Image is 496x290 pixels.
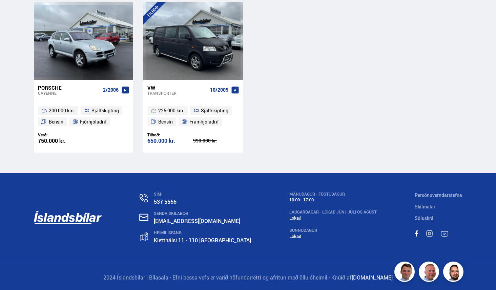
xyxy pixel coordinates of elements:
img: siFngHWaQ9KaOqBr.png [420,263,440,283]
span: Fjórhjóladrif [80,118,107,126]
span: 225 000 km. [158,107,184,115]
img: nHj8e-n-aHgjukTg.svg [139,214,148,221]
img: nhp88E3Fdnt1Opn2.png [444,263,464,283]
div: HEIMILISFANG [154,230,251,235]
div: 990.000 kr. [193,138,239,143]
a: Skilmalar [415,203,435,210]
a: Kletthálsi 11 - 110 [GEOGRAPHIC_DATA] [154,237,251,244]
div: SÍMI [154,192,251,197]
img: n0V2lOsqF3l1V2iz.svg [140,194,148,202]
a: Porsche Cayenne 2/2006 200 000 km. Sjálfskipting Bensín Fjórhjóladrif Verð: 750.000 kr. [34,80,133,153]
span: Sjálfskipting [91,107,119,115]
a: 537 5566 [154,198,177,205]
span: 200 000 km. [49,107,75,115]
img: MACT0LfU9bBTv6h5.svg [426,230,433,237]
a: [EMAIL_ADDRESS][DOMAIN_NAME] [154,217,240,225]
div: VW [147,85,207,91]
span: Framhjóladrif [189,118,219,126]
button: Open LiveChat chat widget [5,3,26,23]
a: Söluskrá [415,215,434,221]
div: LAUGARDAGAR - Lokað Júni, Júli og Ágúst [289,210,377,215]
img: gp4YpyYFnEr45R34.svg [140,232,148,241]
span: - Knúið af [329,274,352,281]
div: 10:00 - 17:00 [289,197,377,202]
a: VW Transporter 10/2005 225 000 km. Sjálfskipting Bensín Framhjóladrif Tilboð: 650.000 kr. 990.000... [143,80,243,153]
div: Tilboð: [147,132,193,137]
div: SENDA SKILABOÐ [154,211,251,216]
img: FbJEzSuNWCJXmdc-.webp [395,263,416,283]
span: Sjálfskipting [201,107,228,115]
div: Lokað [289,216,377,221]
span: 10/2005 [210,87,228,93]
div: Verð: [38,132,84,137]
p: 2024 Íslandsbílar | Bílasala - Efni þessa vefs er varið höfundarrétti og afritun með öllu óheimil. [34,274,462,282]
div: Cayenne [38,91,100,95]
div: SUNNUDAGUR [289,228,377,233]
div: 650.000 kr. [147,138,193,144]
div: 750.000 kr. [38,138,84,144]
div: Porsche [38,85,100,91]
span: Bensín [158,118,173,126]
a: [DOMAIN_NAME] [352,274,393,281]
img: TPE2foN3MBv8dG_-.svg [441,231,448,237]
a: Persónuverndarstefna [415,192,462,198]
img: sWpC3iNHV7nfMC_m.svg [415,230,418,237]
span: 2/2006 [103,87,119,93]
div: Lokað [289,234,377,239]
div: Transporter [147,91,207,95]
span: Bensín [49,118,63,126]
div: MÁNUDAGUR - FÖSTUDAGUR [289,192,377,197]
